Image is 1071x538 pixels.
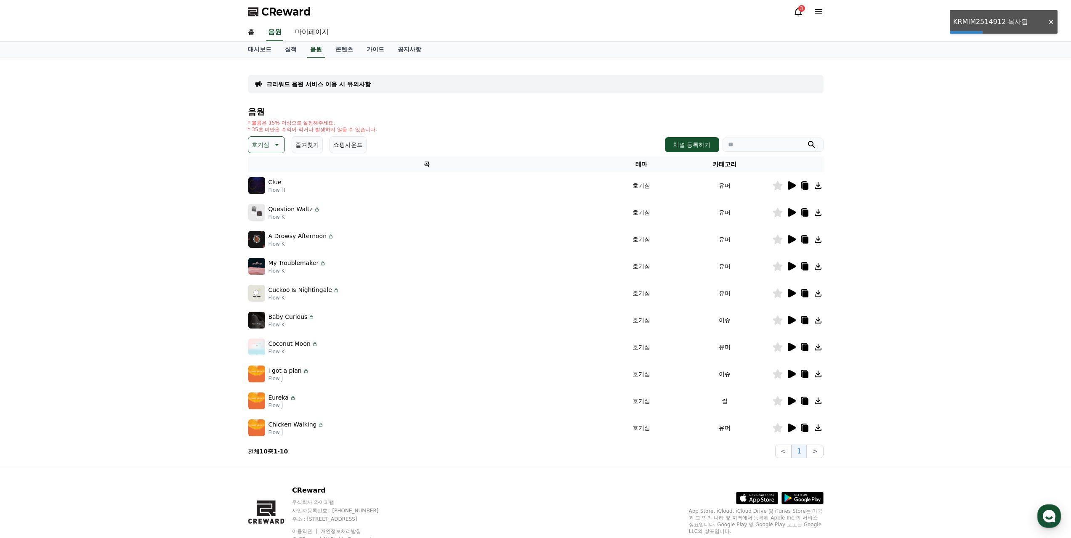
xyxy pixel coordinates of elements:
p: Cuckoo & Nightingale [268,286,332,294]
td: 유머 [678,334,772,360]
strong: 10 [280,448,288,455]
p: Flow K [268,321,315,328]
p: Flow J [268,375,309,382]
h4: 음원 [248,107,824,116]
td: 이슈 [678,307,772,334]
span: 대화 [77,280,87,286]
td: 호기심 [606,360,678,387]
a: 이용약관 [292,528,319,534]
img: music [248,392,265,409]
td: 썰 [678,387,772,414]
a: 마이페이지 [288,24,335,41]
td: 유머 [678,280,772,307]
a: 크리워드 음원 서비스 이용 시 유의사항 [266,80,371,88]
p: Question Waltz [268,205,313,214]
td: 호기심 [606,226,678,253]
td: 호기심 [606,199,678,226]
img: music [248,231,265,248]
p: Flow J [268,429,324,436]
p: 주식회사 와이피랩 [292,499,395,506]
th: 곡 [248,156,606,172]
td: 유머 [678,172,772,199]
img: music [248,258,265,275]
td: 유머 [678,414,772,441]
div: 3 [798,5,805,12]
p: Flow J [268,402,296,409]
p: 주소 : [STREET_ADDRESS] [292,516,395,522]
td: 호기심 [606,414,678,441]
th: 카테고리 [678,156,772,172]
span: 홈 [27,279,32,286]
span: CReward [261,5,311,19]
a: 홈 [3,267,56,288]
td: 호기심 [606,172,678,199]
td: 호기심 [606,280,678,307]
img: music [248,204,265,221]
button: 1 [792,445,807,458]
a: CReward [248,5,311,19]
a: 대화 [56,267,109,288]
img: music [248,419,265,436]
p: Coconut Moon [268,339,311,348]
a: 개인정보처리방침 [321,528,361,534]
p: 전체 중 - [248,447,288,456]
img: music [248,177,265,194]
button: 채널 등록하기 [665,137,719,152]
td: 유머 [678,253,772,280]
a: 홈 [241,24,261,41]
a: 공지사항 [391,42,428,58]
button: 호기심 [248,136,285,153]
p: 사업자등록번호 : [PHONE_NUMBER] [292,507,395,514]
a: 음원 [307,42,325,58]
img: music [248,312,265,329]
img: music [248,366,265,382]
p: Clue [268,178,282,187]
p: * 35초 미만은 수익이 적거나 발생하지 않을 수 있습니다. [248,126,377,133]
a: 3 [793,7,803,17]
p: Flow K [268,241,335,247]
p: I got a plan [268,366,302,375]
p: Flow K [268,214,320,220]
strong: 10 [260,448,268,455]
img: music [248,339,265,355]
p: A Drowsy Afternoon [268,232,327,241]
td: 호기심 [606,387,678,414]
td: 이슈 [678,360,772,387]
td: 호기심 [606,334,678,360]
a: 대시보드 [241,42,278,58]
td: 유머 [678,226,772,253]
a: 설정 [109,267,162,288]
p: Eureka [268,393,289,402]
p: Baby Curious [268,313,308,321]
p: Flow K [268,268,327,274]
img: music [248,285,265,302]
a: 실적 [278,42,303,58]
p: Flow H [268,187,285,193]
p: * 볼륨은 15% 이상으로 설정해주세요. [248,119,377,126]
p: CReward [292,485,395,496]
p: Chicken Walking [268,420,317,429]
span: 설정 [130,279,140,286]
p: 호기심 [252,139,269,151]
button: < [775,445,792,458]
button: 즐겨찾기 [292,136,323,153]
p: App Store, iCloud, iCloud Drive 및 iTunes Store는 미국과 그 밖의 나라 및 지역에서 등록된 Apple Inc.의 서비스 상표입니다. Goo... [689,508,824,535]
button: 쇼핑사운드 [330,136,367,153]
strong: 1 [274,448,278,455]
p: Flow K [268,348,318,355]
td: 호기심 [606,253,678,280]
th: 테마 [606,156,678,172]
td: 호기심 [606,307,678,334]
a: 가이드 [360,42,391,58]
p: Flow K [268,294,340,301]
p: My Troublemaker [268,259,319,268]
td: 유머 [678,199,772,226]
a: 음원 [266,24,283,41]
button: > [807,445,823,458]
a: 콘텐츠 [329,42,360,58]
